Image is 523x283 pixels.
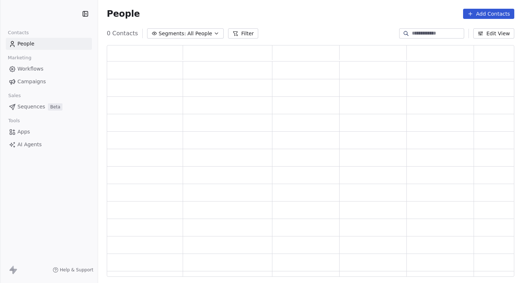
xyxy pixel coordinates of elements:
span: People [107,8,140,19]
span: Apps [17,128,30,136]
button: Add Contacts [463,9,514,19]
span: AI Agents [17,141,42,148]
span: 0 Contacts [107,29,138,38]
a: People [6,38,92,50]
a: AI Agents [6,139,92,151]
span: Tools [5,115,23,126]
a: Workflows [6,63,92,75]
span: Sales [5,90,24,101]
span: People [17,40,35,48]
span: Marketing [5,52,35,63]
a: Apps [6,126,92,138]
span: Sequences [17,103,45,111]
button: Filter [228,28,258,39]
span: Contacts [5,27,32,38]
button: Edit View [473,28,514,39]
span: Segments: [159,30,186,37]
span: Beta [48,103,62,111]
a: Help & Support [53,267,93,273]
a: Campaigns [6,76,92,88]
span: All People [187,30,212,37]
span: Workflows [17,65,44,73]
a: SequencesBeta [6,101,92,113]
span: Help & Support [60,267,93,273]
span: Campaigns [17,78,46,85]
